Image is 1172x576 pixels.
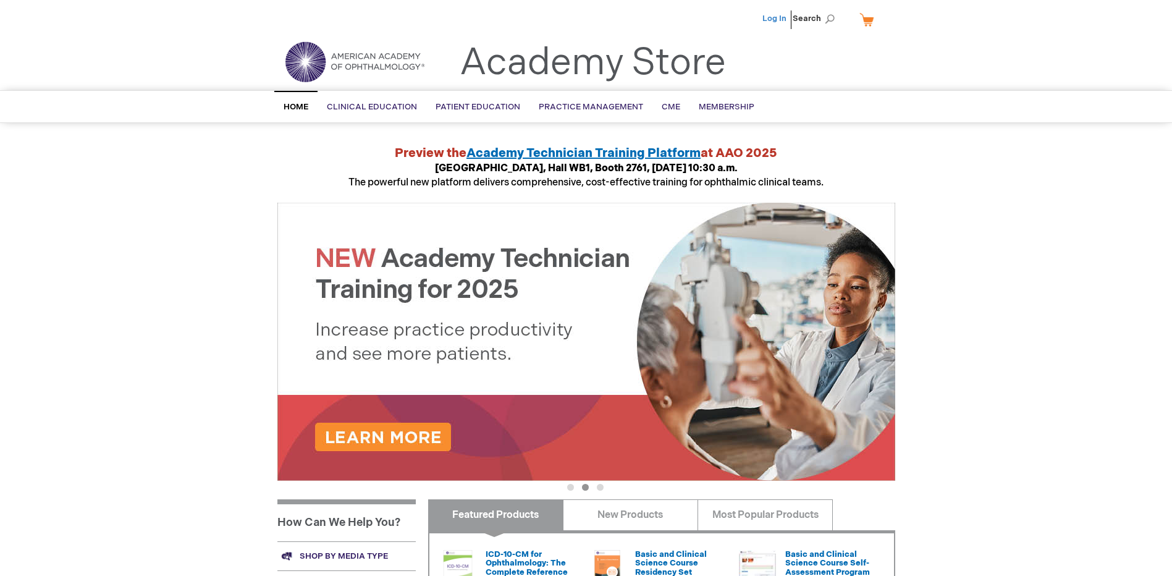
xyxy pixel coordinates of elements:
span: Search [793,6,840,31]
span: Home [284,102,308,112]
strong: Preview the at AAO 2025 [395,146,777,161]
button: 3 of 3 [597,484,604,491]
h1: How Can We Help You? [277,499,416,541]
span: Membership [699,102,754,112]
a: Most Popular Products [698,499,833,530]
span: Practice Management [539,102,643,112]
span: The powerful new platform delivers comprehensive, cost-effective training for ophthalmic clinical... [348,163,824,188]
button: 2 of 3 [582,484,589,491]
a: Shop by media type [277,541,416,570]
strong: [GEOGRAPHIC_DATA], Hall WB1, Booth 2761, [DATE] 10:30 a.m. [435,163,738,174]
a: Log In [762,14,786,23]
span: CME [662,102,680,112]
a: Academy Technician Training Platform [466,146,701,161]
a: New Products [563,499,698,530]
span: Patient Education [436,102,520,112]
a: Academy Store [460,41,726,85]
span: Clinical Education [327,102,417,112]
a: Featured Products [428,499,563,530]
button: 1 of 3 [567,484,574,491]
